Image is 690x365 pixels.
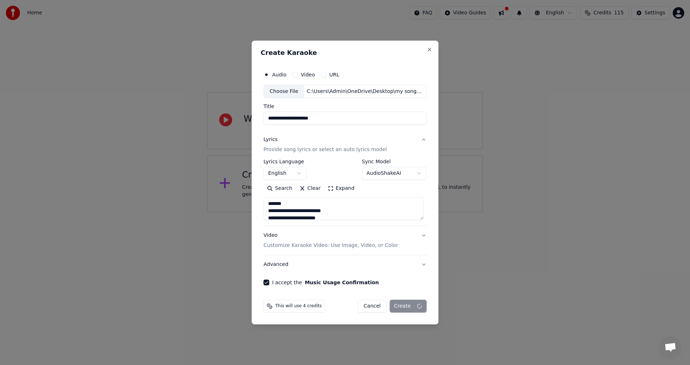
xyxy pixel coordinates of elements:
p: Provide song lyrics or select an auto lyrics model [263,146,387,154]
h2: Create Karaoke [261,50,429,56]
label: Lyrics Language [263,159,307,164]
button: Search [263,183,296,195]
button: Advanced [263,255,427,274]
p: Customize Karaoke Video: Use Image, Video, or Color [263,242,398,249]
label: URL [329,72,339,77]
label: Audio [272,72,286,77]
div: C:\Users\Admin\OneDrive\Desktop\my songs\fibro fog [MEDICAL_DATA].mp3 [304,88,426,95]
div: Lyrics [263,136,277,144]
label: Video [301,72,315,77]
span: This will use 4 credits [275,303,322,309]
button: Clear [296,183,324,195]
button: I accept the [305,280,379,285]
label: Title [263,104,427,109]
label: Sync Model [362,159,427,164]
button: VideoCustomize Karaoke Video: Use Image, Video, or Color [263,226,427,255]
div: Choose File [264,85,304,98]
div: LyricsProvide song lyrics or select an auto lyrics model [263,159,427,226]
button: Expand [324,183,358,195]
button: LyricsProvide song lyrics or select an auto lyrics model [263,131,427,159]
div: Video [263,232,398,249]
button: Cancel [358,300,387,313]
label: I accept the [272,280,379,285]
